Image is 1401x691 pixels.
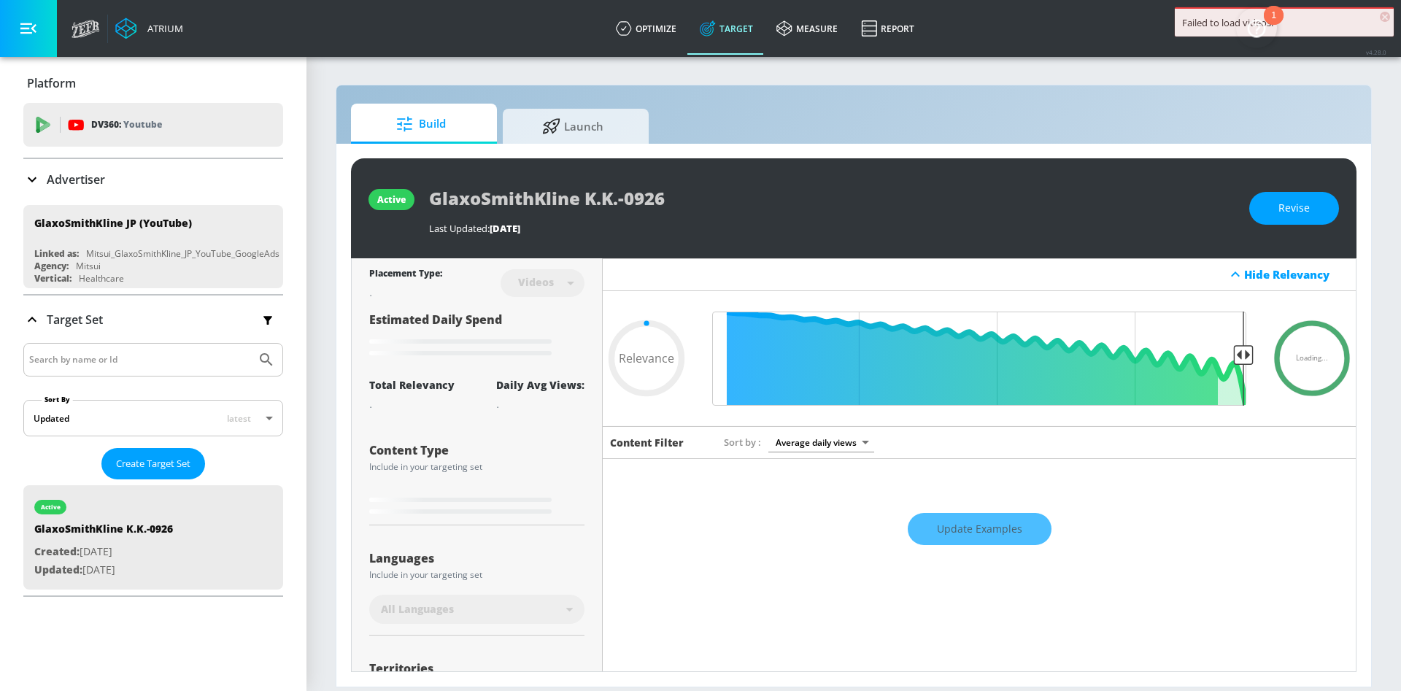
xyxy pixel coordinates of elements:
[27,75,76,91] p: Platform
[369,267,442,282] div: Placement Type:
[47,312,103,328] p: Target Set
[91,117,162,133] p: DV360:
[34,543,173,561] p: [DATE]
[23,103,283,147] div: DV360: Youtube
[369,571,584,579] div: Include in your targeting set
[23,479,283,595] nav: list of Target Set
[41,503,61,511] div: active
[366,107,476,142] span: Build
[768,433,874,452] div: Average daily views
[619,352,674,364] span: Relevance
[765,2,849,55] a: measure
[123,117,162,132] p: Youtube
[142,22,183,35] div: Atrium
[23,296,283,344] div: Target Set
[369,312,502,328] span: Estimated Daily Spend
[429,222,1235,235] div: Last Updated:
[23,485,283,590] div: activeGlaxoSmithKline K.K.-0926Created:[DATE]Updated:[DATE]
[1366,48,1386,56] span: v 4.28.0
[724,436,761,449] span: Sort by
[34,216,192,230] div: GlaxoSmithKline JP (YouTube)
[1278,199,1310,217] span: Revise
[23,205,283,288] div: GlaxoSmithKline JP (YouTube)Linked as:Mitsui_GlaxoSmithKline_JP_YouTube_GoogleAdsAgency:MitsuiVer...
[34,272,72,285] div: Vertical:
[705,312,1254,406] input: Final Threshold
[116,455,190,472] span: Create Target Set
[1182,16,1386,29] div: Failed to load videos.
[86,247,279,260] div: Mitsui_GlaxoSmithKline_JP_YouTube_GoogleAds
[490,222,520,235] span: [DATE]
[47,171,105,188] p: Advertiser
[369,312,584,360] div: Estimated Daily Spend
[1249,192,1339,225] button: Revise
[23,159,283,200] div: Advertiser
[76,260,101,272] div: Mitsui
[511,276,561,288] div: Videos
[23,343,283,595] div: Target Set
[496,378,584,392] div: Daily Avg Views:
[1296,355,1328,362] span: Loading...
[849,2,926,55] a: Report
[688,2,765,55] a: Target
[23,63,283,104] div: Platform
[1244,267,1348,282] div: Hide Relevancy
[369,444,584,456] div: Content Type
[42,395,73,404] label: Sort By
[29,350,250,369] input: Search by name or Id
[34,522,173,543] div: GlaxoSmithKline K.K.-0926
[101,448,205,479] button: Create Target Set
[115,18,183,39] a: Atrium
[604,2,688,55] a: optimize
[34,260,69,272] div: Agency:
[34,247,79,260] div: Linked as:
[34,563,82,576] span: Updated:
[34,561,173,579] p: [DATE]
[381,602,454,617] span: All Languages
[610,436,684,449] h6: Content Filter
[34,412,69,425] div: Updated
[369,378,455,392] div: Total Relevancy
[1236,7,1277,48] button: Open Resource Center, 1 new notification
[517,109,628,144] span: Launch
[603,258,1356,291] div: Hide Relevancy
[1271,15,1276,34] div: 1
[227,412,251,425] span: latest
[369,663,584,674] div: Territories
[377,193,406,206] div: active
[369,552,584,564] div: Languages
[34,544,80,558] span: Created:
[79,272,124,285] div: Healthcare
[369,463,584,471] div: Include in your targeting set
[369,595,584,624] div: All Languages
[1380,12,1390,22] span: ×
